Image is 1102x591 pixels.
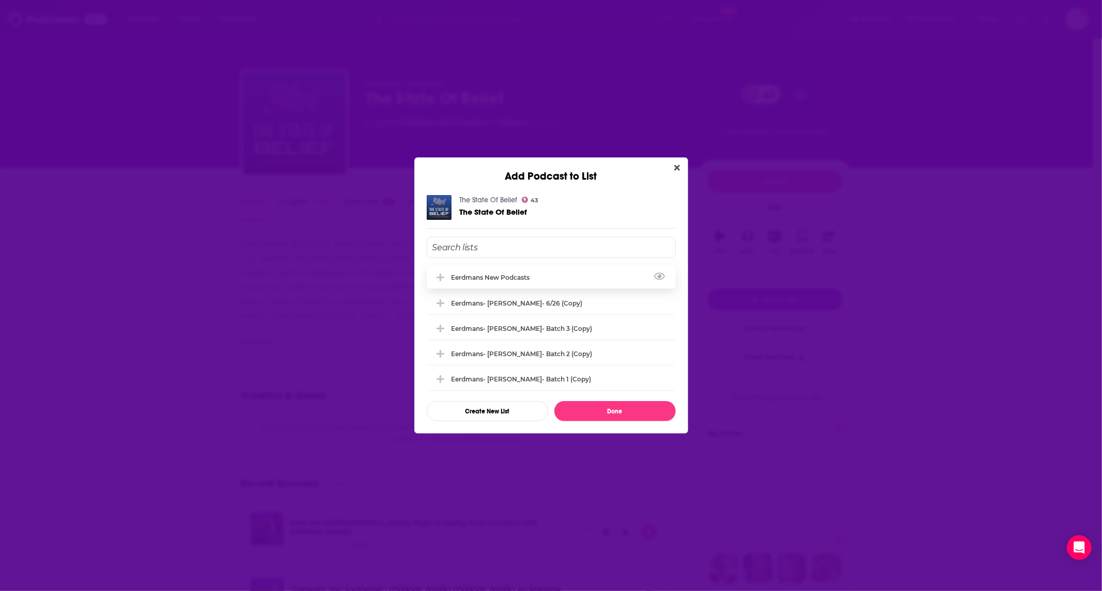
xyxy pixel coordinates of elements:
[670,162,684,174] button: Close
[554,401,676,421] button: Done
[427,368,676,390] div: Eerdmans- Scott Coley- Batch 1 (Copy)
[452,350,593,358] div: Eerdmans- [PERSON_NAME]- Batch 2 (Copy)
[427,266,676,289] div: Eerdmans new podcasts
[427,292,676,314] div: Eerdmans- Cheryl Miller- 6/26 (Copy)
[530,279,536,280] button: View Link
[522,197,539,203] a: 43
[452,299,583,307] div: Eerdmans- [PERSON_NAME]- 6/26 (Copy)
[427,237,676,421] div: Add Podcast To List
[452,375,592,383] div: Eerdmans- [PERSON_NAME]- Batch 1 (Copy)
[460,207,527,217] span: The State Of Belief
[460,207,527,216] a: The State Of Belief
[531,198,538,203] span: 43
[452,325,593,332] div: Eerdmans- [PERSON_NAME]- Batch 3 (Copy)
[427,317,676,340] div: Eerdmans- Scott Coley- Batch 3 (Copy)
[452,274,536,281] div: Eerdmans new podcasts
[414,157,688,183] div: Add Podcast to List
[427,195,452,220] img: The State Of Belief
[427,342,676,365] div: Eerdmans- Scott Coley- Batch 2 (Copy)
[1067,535,1092,560] div: Open Intercom Messenger
[460,196,518,204] a: The State Of Belief
[427,237,676,258] input: Search lists
[427,401,548,421] button: Create New List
